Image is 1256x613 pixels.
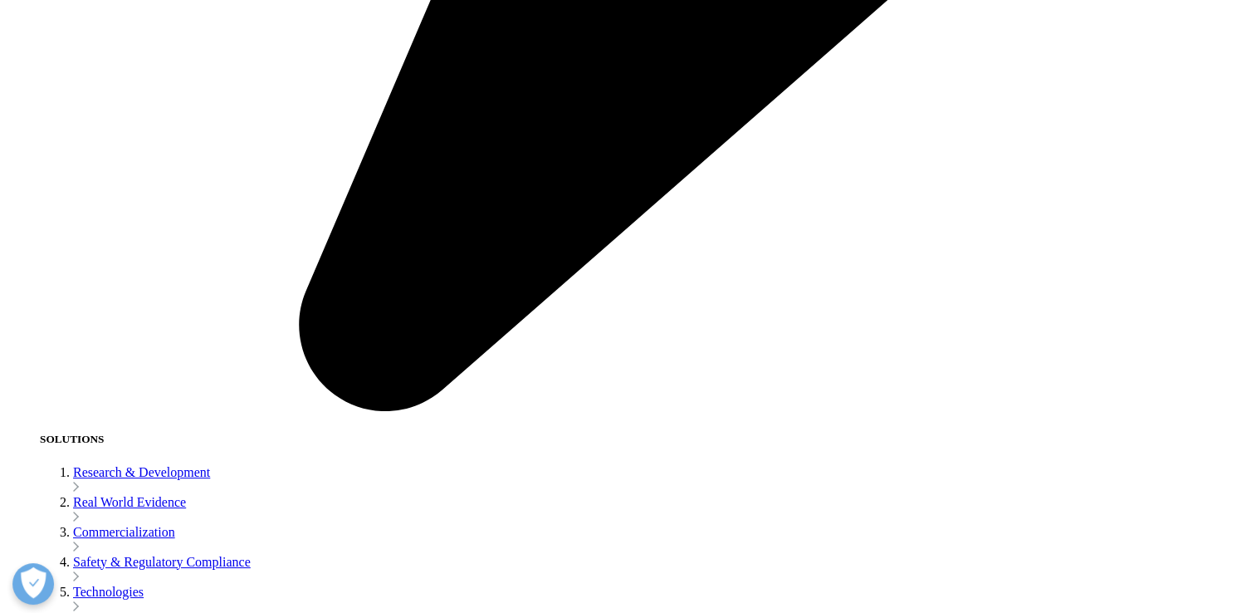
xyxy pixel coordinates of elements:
[40,433,1249,446] h5: SOLUTIONS
[73,585,144,599] a: Technologies
[12,563,54,605] button: Åbn præferencer
[73,465,210,479] a: Research & Development
[73,525,175,539] a: Commercialization
[73,555,251,569] a: Safety & Regulatory Compliance
[73,495,186,509] a: Real World Evidence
